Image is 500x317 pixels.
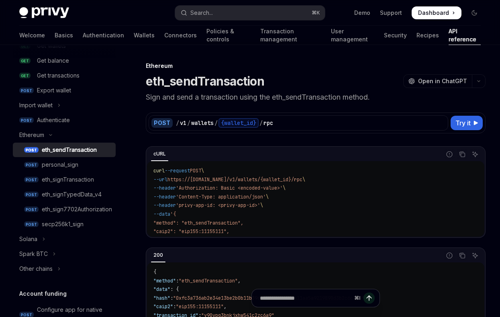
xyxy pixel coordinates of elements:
span: --header [153,194,176,200]
span: POST [24,221,39,227]
h1: eth_sendTransaction [146,74,264,88]
button: Toggle Other chains section [13,262,116,276]
span: : { [170,286,179,292]
button: Report incorrect code [444,149,455,160]
span: Open in ChatGPT [418,77,467,85]
span: "caip2": "eip155:11155111", [153,228,229,235]
span: --request [165,168,190,174]
span: : [176,278,179,284]
a: Welcome [19,26,45,45]
span: --data [153,211,170,217]
div: rpc [263,119,273,127]
span: \ [283,185,286,191]
span: Try it [455,118,471,128]
div: secp256k1_sign [42,219,84,229]
div: {wallet_id} [218,118,259,128]
div: / [176,119,179,127]
span: ⌘ K [312,10,320,16]
span: '{ [170,211,176,217]
div: Export wallet [37,86,71,95]
div: Authenticate [37,115,70,125]
span: , [238,278,241,284]
div: Spark BTC [19,249,48,259]
button: Toggle Import wallet section [13,98,116,112]
span: GET [19,73,31,79]
div: Get balance [37,56,69,65]
input: Ask a question... [260,289,351,307]
a: GETGet transactions [13,68,116,83]
a: User management [331,26,374,45]
a: POSTsecp256k1_sign [13,217,116,231]
span: 'Content-Type: application/json' [176,194,266,200]
span: POST [24,207,39,213]
a: Wallets [134,26,155,45]
span: POST [190,168,201,174]
a: POSTeth_signTransaction [13,172,116,187]
a: Demo [354,9,370,17]
span: 'Authorization: Basic <encoded-value>' [176,185,283,191]
p: Sign and send a transaction using the eth_sendTransaction method. [146,92,486,103]
div: wallets [191,119,214,127]
div: eth_signTransaction [42,175,94,184]
span: 'privy-app-id: <privy-app-id>' [176,202,260,209]
div: Other chains [19,264,53,274]
span: --header [153,185,176,191]
div: / [214,119,218,127]
div: / [187,119,190,127]
a: Security [384,26,407,45]
span: "eth_sendTransaction" [179,278,238,284]
span: POST [24,177,39,183]
img: dark logo [19,7,69,18]
span: POST [19,117,34,123]
a: Policies & controls [206,26,251,45]
span: GET [19,58,31,64]
span: \ [201,168,204,174]
button: Open in ChatGPT [403,74,472,88]
div: eth_sign7702Authorization [42,205,112,214]
span: { [153,269,156,275]
button: Try it [451,116,483,130]
div: Import wallet [19,100,53,110]
span: "method" [153,278,176,284]
div: eth_signTypedData_v4 [42,190,102,199]
div: Search... [190,8,213,18]
div: eth_sendTransaction [42,145,97,155]
span: --header [153,202,176,209]
button: Ask AI [470,149,480,160]
a: Basics [55,26,73,45]
div: POST [151,118,173,128]
a: POSTeth_sign7702Authorization [13,202,116,217]
button: Copy the contents from the code block [457,149,467,160]
span: https://[DOMAIN_NAME]/v1/wallets/{wallet_id}/rpc [167,176,302,183]
span: POST [24,147,39,153]
div: personal_sign [42,160,78,170]
div: Ethereum [19,130,44,140]
span: POST [19,88,34,94]
div: cURL [151,149,168,159]
h5: Account funding [19,289,67,299]
a: API reference [449,26,481,45]
div: Get transactions [37,71,80,80]
button: Toggle Ethereum section [13,128,116,142]
a: Authentication [83,26,124,45]
a: POSTeth_signTypedData_v4 [13,187,116,202]
button: Ask AI [470,250,480,261]
button: Toggle Solana section [13,232,116,246]
span: \ [302,176,305,183]
span: "data" [153,286,170,292]
span: \ [266,194,269,200]
div: / [259,119,263,127]
a: Recipes [416,26,439,45]
a: POSTeth_sendTransaction [13,143,116,157]
span: "method": "eth_sendTransaction", [153,220,243,226]
a: Connectors [164,26,197,45]
span: \ [260,202,263,209]
span: POST [24,192,39,198]
button: Send message [363,292,375,304]
span: curl [153,168,165,174]
a: Dashboard [412,6,461,19]
span: Dashboard [418,9,449,17]
div: Ethereum [146,62,486,70]
div: 200 [151,250,165,260]
a: Transaction management [260,26,321,45]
